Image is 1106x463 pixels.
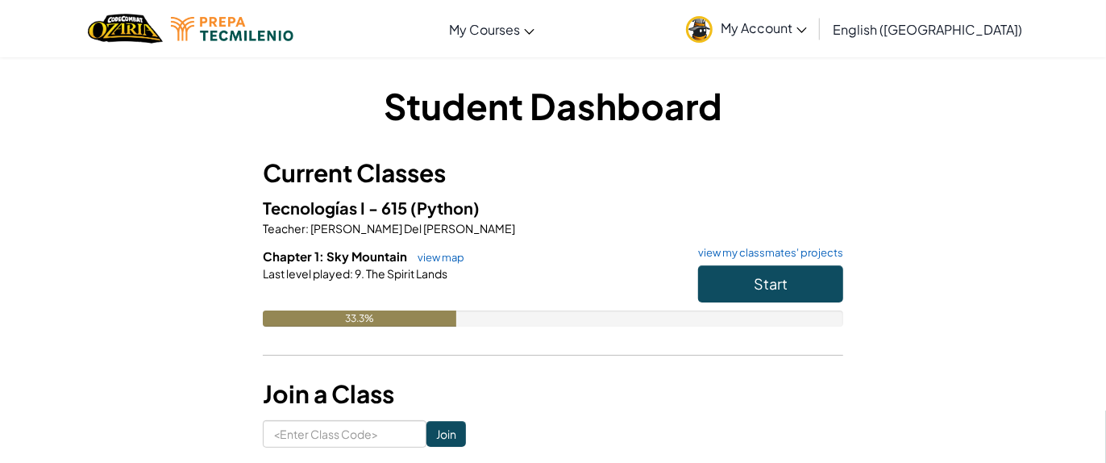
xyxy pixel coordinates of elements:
a: view my classmates' projects [690,248,843,258]
span: My Account [721,19,807,36]
span: My Courses [449,21,520,38]
span: : [306,221,309,236]
span: English ([GEOGRAPHIC_DATA]) [833,21,1022,38]
div: 33.3% [263,311,456,327]
span: Tecnologías I - 615 [263,198,410,218]
img: avatar [686,16,713,43]
span: Last level played [263,266,350,281]
span: : [350,266,353,281]
h1: Student Dashboard [263,81,843,131]
input: Join [426,421,466,447]
img: Tecmilenio logo [171,17,293,41]
a: English ([GEOGRAPHIC_DATA]) [825,7,1030,51]
a: My Account [678,3,815,54]
span: The Spirit Lands [364,266,447,281]
a: My Courses [441,7,543,51]
span: Start [754,274,788,293]
button: Start [698,265,843,302]
h3: Join a Class [263,376,843,412]
h3: Current Classes [263,155,843,191]
span: (Python) [410,198,480,218]
input: <Enter Class Code> [263,420,426,448]
a: view map [410,251,464,264]
span: 9. [353,266,364,281]
a: Ozaria by CodeCombat logo [88,12,163,45]
span: Teacher [263,221,306,236]
img: Home [88,12,163,45]
span: [PERSON_NAME] Del [PERSON_NAME] [309,221,515,236]
span: Chapter 1: Sky Mountain [263,248,410,264]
